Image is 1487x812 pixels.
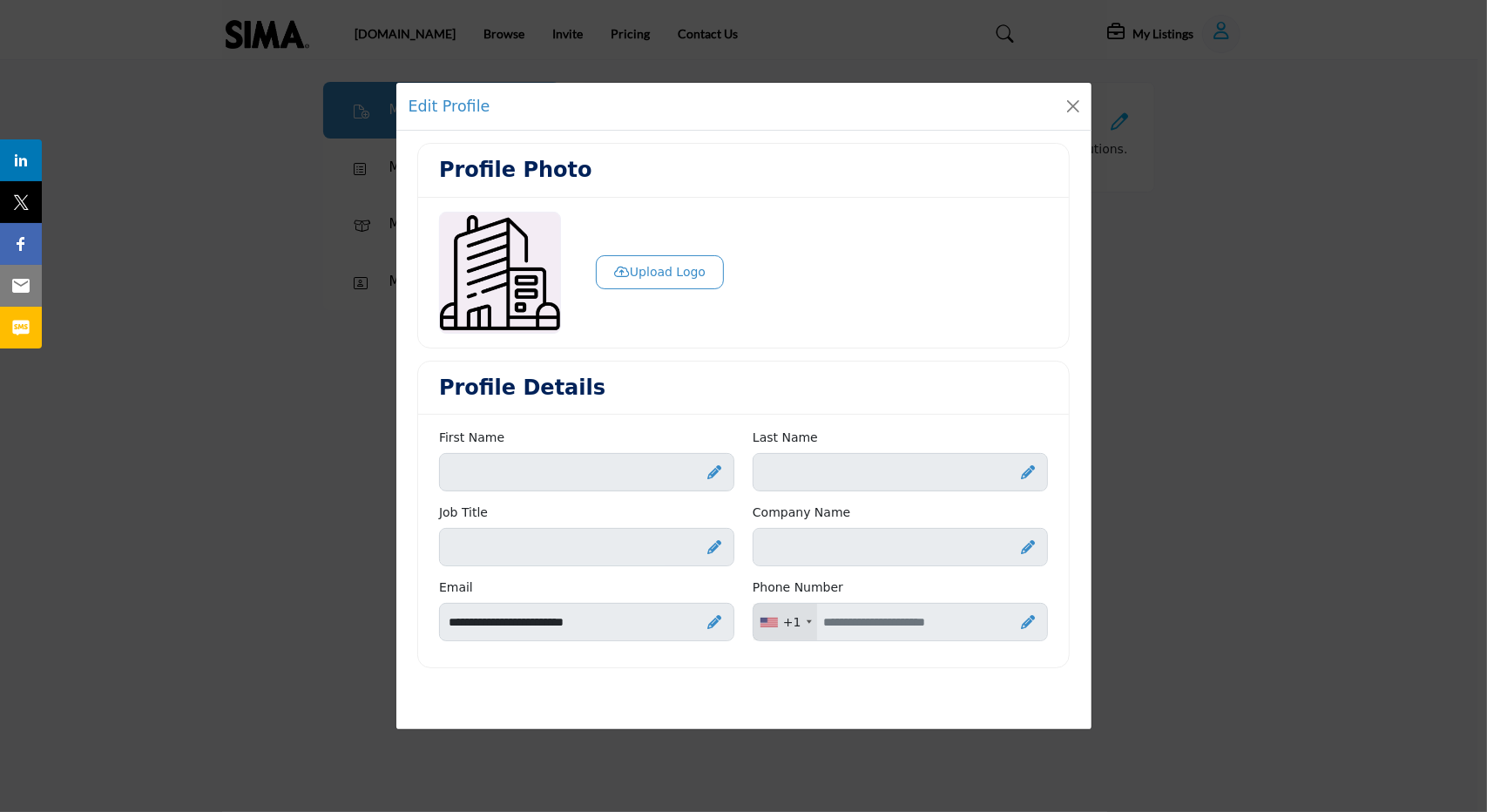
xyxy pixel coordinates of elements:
[439,453,734,491] input: Enter First name
[753,429,818,447] label: Last Name
[439,158,592,183] h2: Profile Photo
[753,603,1048,641] input: Enter your Phone Number
[753,504,850,522] label: Company Name
[783,613,801,632] div: +1
[596,255,724,289] button: Upload Logo
[753,528,1048,566] input: Enter Company name
[439,579,473,597] label: Email
[439,528,734,566] input: Enter Job Title
[754,604,817,640] div: United States: +1
[753,453,1048,491] input: Enter Last name
[1061,94,1085,118] button: Close
[409,95,490,118] h1: Edit Profile
[439,376,605,401] h2: Profile Details
[439,603,734,641] input: Enter Email
[439,504,488,522] label: Job Title
[439,429,504,447] label: First Name
[753,579,843,597] label: Phone Number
